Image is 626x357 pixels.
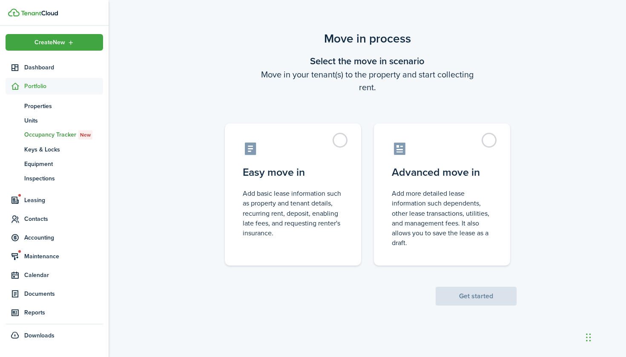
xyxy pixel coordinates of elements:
[6,34,103,51] button: Open menu
[8,9,20,17] img: TenantCloud
[6,99,103,113] a: Properties
[218,30,517,48] scenario-title: Move in process
[24,63,103,72] span: Dashboard
[392,165,492,180] control-radio-card-title: Advanced move in
[24,145,103,154] span: Keys & Locks
[6,304,103,321] a: Reports
[24,289,103,298] span: Documents
[6,113,103,128] a: Units
[583,316,626,357] iframe: Chat Widget
[24,271,103,280] span: Calendar
[24,130,103,140] span: Occupancy Tracker
[24,116,103,125] span: Units
[243,165,343,180] control-radio-card-title: Easy move in
[24,160,103,169] span: Equipment
[80,131,91,139] span: New
[6,157,103,171] a: Equipment
[243,188,343,238] control-radio-card-description: Add basic lease information such as property and tenant details, recurring rent, deposit, enablin...
[6,142,103,157] a: Keys & Locks
[24,331,55,340] span: Downloads
[6,128,103,142] a: Occupancy TrackerNew
[218,54,517,68] wizard-step-header-title: Select the move in scenario
[218,68,517,94] wizard-step-header-description: Move in your tenant(s) to the property and start collecting rent.
[6,59,103,76] a: Dashboard
[24,252,103,261] span: Maintenance
[24,196,103,205] span: Leasing
[21,11,58,16] img: TenantCloud
[586,325,591,350] div: Drag
[6,171,103,186] a: Inspections
[24,174,103,183] span: Inspections
[24,102,103,111] span: Properties
[24,82,103,91] span: Portfolio
[24,233,103,242] span: Accounting
[34,40,65,46] span: Create New
[24,214,103,223] span: Contacts
[392,188,492,248] control-radio-card-description: Add more detailed lease information such dependents, other lease transactions, utilities, and man...
[24,308,103,317] span: Reports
